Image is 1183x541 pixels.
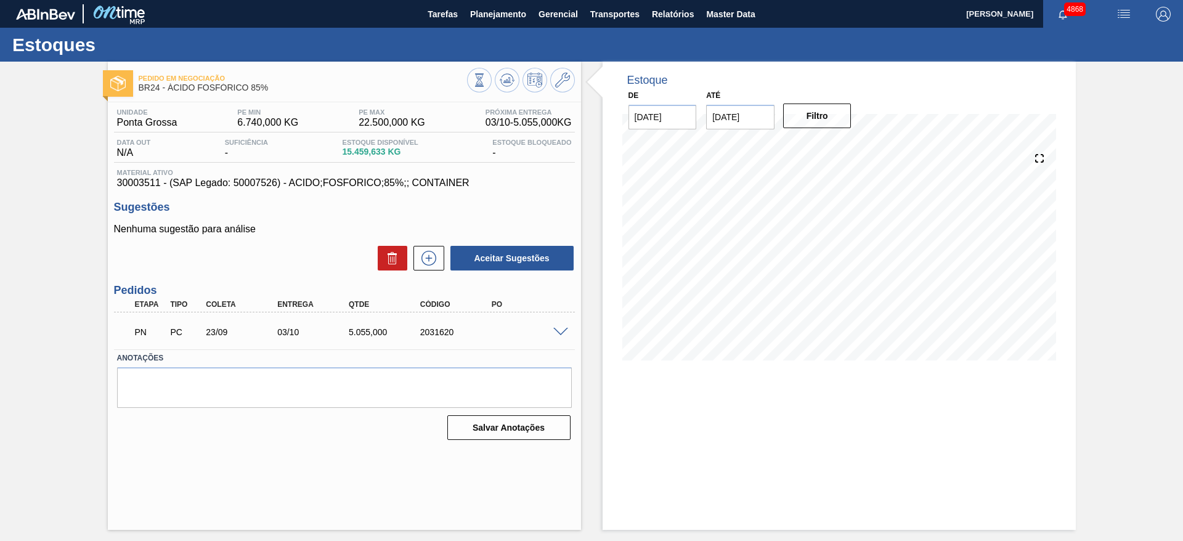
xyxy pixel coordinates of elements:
span: Gerencial [539,7,578,22]
span: 6.740,000 KG [237,117,298,128]
div: 5.055,000 [346,327,426,337]
span: Tarefas [428,7,458,22]
div: Código [417,300,497,309]
span: PE MIN [237,108,298,116]
div: Pedido em Negociação [132,319,169,346]
span: Suficiência [225,139,268,146]
div: 2031620 [417,327,497,337]
p: PN [135,327,166,337]
div: Tipo [167,300,204,309]
span: BR24 - ÁCIDO FOSFÓRICO 85% [139,83,467,92]
div: 23/09/2025 [203,327,283,337]
input: dd/mm/yyyy [706,105,774,129]
div: 03/10/2025 [274,327,354,337]
input: dd/mm/yyyy [628,105,697,129]
button: Salvar Anotações [447,415,571,440]
label: Anotações [117,349,572,367]
div: PO [489,300,569,309]
span: Próxima Entrega [486,108,572,116]
button: Programar Estoque [522,68,547,92]
div: Entrega [274,300,354,309]
span: Estoque Disponível [343,139,418,146]
div: Coleta [203,300,283,309]
div: Etapa [132,300,169,309]
h3: Pedidos [114,284,575,297]
span: Data out [117,139,151,146]
span: Transportes [590,7,640,22]
div: - [222,139,271,158]
div: - [489,139,574,158]
button: Ir ao Master Data / Geral [550,68,575,92]
div: Pedido de Compra [167,327,204,337]
span: Planejamento [470,7,526,22]
div: Estoque [627,74,668,87]
div: Excluir Sugestões [372,246,407,270]
img: userActions [1116,7,1131,22]
div: Nova sugestão [407,246,444,270]
span: 30003511 - (SAP Legado: 50007526) - ACIDO;FOSFORICO;85%;; CONTAINER [117,177,572,189]
button: Visão Geral dos Estoques [467,68,492,92]
div: Aceitar Sugestões [444,245,575,272]
h3: Sugestões [114,201,575,214]
span: PE MAX [359,108,425,116]
img: Ícone [110,76,126,91]
span: 4868 [1064,2,1086,16]
img: TNhmsLtSVTkK8tSr43FrP2fwEKptu5GPRR3wAAAABJRU5ErkJggg== [16,9,75,20]
span: Unidade [117,108,177,116]
div: N/A [114,139,154,158]
span: 15.459,633 KG [343,147,418,157]
h1: Estoques [12,38,231,52]
button: Notificações [1043,6,1083,23]
span: 03/10 - 5.055,000 KG [486,117,572,128]
label: De [628,91,639,100]
div: Qtde [346,300,426,309]
span: Relatórios [652,7,694,22]
span: Estoque Bloqueado [492,139,571,146]
span: Material ativo [117,169,572,176]
span: 22.500,000 KG [359,117,425,128]
span: Master Data [706,7,755,22]
button: Atualizar Gráfico [495,68,519,92]
span: Ponta Grossa [117,117,177,128]
p: Nenhuma sugestão para análise [114,224,575,235]
button: Filtro [783,104,852,128]
span: Pedido em Negociação [139,75,467,82]
img: Logout [1156,7,1171,22]
button: Aceitar Sugestões [450,246,574,270]
label: Até [706,91,720,100]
